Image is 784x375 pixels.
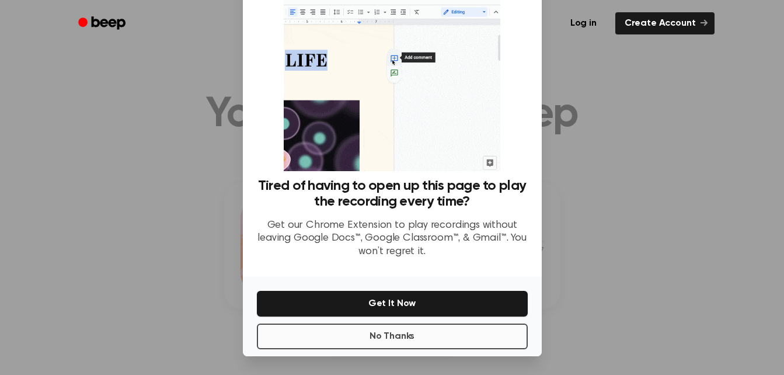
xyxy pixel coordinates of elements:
[257,219,528,259] p: Get our Chrome Extension to play recordings without leaving Google Docs™, Google Classroom™, & Gm...
[257,178,528,210] h3: Tired of having to open up this page to play the recording every time?
[257,324,528,349] button: No Thanks
[559,10,608,37] a: Log in
[615,12,715,34] a: Create Account
[70,12,136,35] a: Beep
[257,291,528,317] button: Get It Now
